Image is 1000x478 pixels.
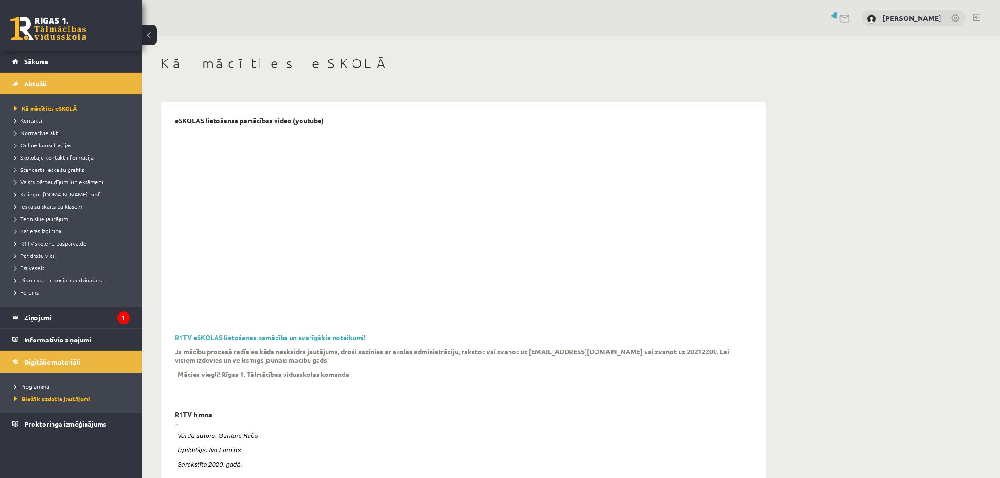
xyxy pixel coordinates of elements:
a: Aktuāli [12,73,130,94]
span: Karjeras izglītība [14,227,61,235]
span: Esi vesels! [14,264,46,272]
p: Rīgas 1. Tālmācības vidusskolas komanda [222,370,349,378]
span: Programma [14,383,49,390]
a: Skolotāju kontaktinformācija [14,153,132,162]
a: Kontakti [14,116,132,125]
a: Forums [14,288,132,297]
legend: Ziņojumi [24,307,130,328]
span: Biežāk uzdotie jautājumi [14,395,90,402]
legend: Informatīvie ziņojumi [24,329,130,350]
a: Ziņojumi1 [12,307,130,328]
span: Kā iegūt [DOMAIN_NAME] prof [14,190,100,198]
a: Kā iegūt [DOMAIN_NAME] prof [14,190,132,198]
a: Tehniskie jautājumi [14,214,132,223]
a: Normatīvie akti [14,128,132,137]
span: Online konsultācijas [14,141,71,149]
i: 1 [117,311,130,324]
a: Esi vesels! [14,264,132,272]
a: Par drošu vidi! [14,251,132,260]
span: Forums [14,289,39,296]
span: Kontakti [14,117,42,124]
a: Programma [14,382,132,391]
a: Pilsoniskā un sociālā audzināšana [14,276,132,284]
span: Tehniskie jautājumi [14,215,69,222]
a: Standarta ieskaišu grafiks [14,165,132,174]
p: eSKOLAS lietošanas pamācības video (youtube) [175,117,324,125]
a: Valsts pārbaudījumi un eksāmeni [14,178,132,186]
a: Digitālie materiāli [12,351,130,373]
a: R1TV skolēnu pašpārvalde [14,239,132,248]
span: Normatīvie akti [14,129,60,137]
span: Valsts pārbaudījumi un eksāmeni [14,178,103,186]
p: R1TV himna [175,410,212,418]
span: Standarta ieskaišu grafiks [14,166,84,173]
a: Ieskaišu skaits pa klasēm [14,202,132,211]
a: R1TV eSKOLAS lietošanas pamācība un svarīgākie noteikumi! [175,333,366,341]
span: R1TV skolēnu pašpārvalde [14,239,86,247]
a: Sākums [12,51,130,72]
span: Aktuāli [24,79,47,88]
a: [PERSON_NAME] [882,13,941,23]
span: Par drošu vidi! [14,252,56,259]
span: Pilsoniskā un sociālā audzināšana [14,276,103,284]
h1: Kā mācīties eSKOLĀ [161,55,766,71]
span: Digitālie materiāli [24,358,80,366]
a: Karjeras izglītība [14,227,132,235]
a: Online konsultācijas [14,141,132,149]
p: Ja mācību procesā radīsies kāds neskaidrs jautājums, droši sazinies ar skolas administrāciju, rak... [175,347,737,364]
span: Kā mācīties eSKOLĀ [14,104,77,112]
span: Ieskaišu skaits pa klasēm [14,203,82,210]
a: Kā mācīties eSKOLĀ [14,104,132,112]
img: Maija Petruse [867,14,876,24]
p: Mācies viegli! [178,370,220,378]
a: Biežāk uzdotie jautājumi [14,394,132,403]
a: Informatīvie ziņojumi [12,329,130,350]
a: Rīgas 1. Tālmācības vidusskola [10,17,86,40]
span: Sākums [24,57,48,66]
a: Proktoringa izmēģinājums [12,413,130,435]
span: Proktoringa izmēģinājums [24,419,106,428]
span: Skolotāju kontaktinformācija [14,154,94,161]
